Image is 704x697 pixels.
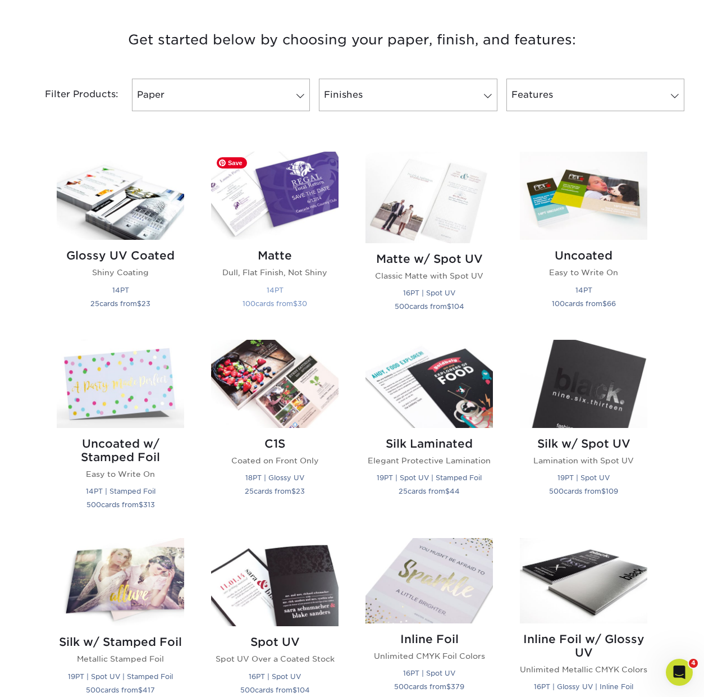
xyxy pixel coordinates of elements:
p: Classic Matte with Spot UV [365,270,493,281]
h2: Silk w/ Spot UV [520,437,647,450]
small: cards from [240,686,310,694]
p: Unlimited CMYK Foil Colors [365,650,493,662]
span: 23 [296,487,305,495]
h3: Get started below by choosing your paper, finish, and features: [24,15,680,65]
img: Uncoated Postcards [520,152,647,240]
small: cards from [395,302,464,311]
span: 4 [689,659,698,668]
small: cards from [90,299,150,308]
small: 16PT | Spot UV [249,672,301,681]
h2: Uncoated w/ Stamped Foil [57,437,184,464]
small: cards from [399,487,460,495]
iframe: Intercom live chat [666,659,693,686]
small: 14PT [112,286,129,294]
img: Silk Laminated Postcards [365,340,493,428]
small: cards from [394,682,464,691]
small: 16PT | Spot UV [403,669,455,677]
img: Silk w/ Stamped Foil Postcards [57,538,184,626]
small: 19PT | Spot UV | Stamped Foil [68,672,173,681]
span: 500 [395,302,409,311]
p: Shiny Coating [57,267,184,278]
a: Features [506,79,684,111]
h2: C1S [211,437,339,450]
a: Paper [132,79,310,111]
span: $ [292,686,297,694]
small: cards from [552,299,616,308]
span: 25 [90,299,99,308]
small: cards from [243,299,307,308]
span: $ [602,299,607,308]
small: 14PT | Stamped Foil [86,487,156,495]
span: 104 [297,686,310,694]
small: 19PT | Spot UV | Stamped Foil [377,473,482,482]
small: 19PT | Spot UV [557,473,610,482]
span: $ [138,686,143,694]
p: Elegant Protective Lamination [365,455,493,466]
h2: Matte [211,249,339,262]
img: Glossy UV Coated Postcards [57,152,184,240]
a: Glossy UV Coated Postcards Glossy UV Coated Shiny Coating 14PT 25cards from$23 [57,152,184,326]
a: Uncoated w/ Stamped Foil Postcards Uncoated w/ Stamped Foil Easy to Write On 14PT | Stamped Foil ... [57,340,184,525]
span: $ [139,500,143,509]
span: 25 [399,487,408,495]
span: 500 [394,682,409,691]
span: 500 [86,500,101,509]
span: 500 [549,487,564,495]
span: 104 [451,302,464,311]
span: 100 [243,299,255,308]
a: Matte Postcards Matte Dull, Flat Finish, Not Shiny 14PT 100cards from$30 [211,152,339,326]
small: 14PT [267,286,284,294]
span: 66 [607,299,616,308]
a: Silk Laminated Postcards Silk Laminated Elegant Protective Lamination 19PT | Spot UV | Stamped Fo... [365,340,493,525]
a: Uncoated Postcards Uncoated Easy to Write On 14PT 100cards from$66 [520,152,647,326]
small: cards from [86,500,155,509]
img: Matte Postcards [211,152,339,240]
span: 100 [552,299,565,308]
img: Inline Foil w/ Glossy UV Postcards [520,538,647,623]
p: Unlimited Metallic CMYK Colors [520,664,647,675]
p: Spot UV Over a Coated Stock [211,653,339,664]
img: Inline Foil Postcards [365,538,493,623]
img: Silk w/ Spot UV Postcards [520,340,647,428]
small: 14PT [575,286,592,294]
h2: Inline Foil w/ Glossy UV [520,632,647,659]
span: $ [601,487,606,495]
h2: Silk Laminated [365,437,493,450]
img: Matte w/ Spot UV Postcards [365,152,493,243]
small: cards from [549,487,618,495]
small: 16PT | Glossy UV | Inline Foil [534,682,633,691]
img: Spot UV Postcards [211,538,339,626]
span: 313 [143,500,155,509]
img: Uncoated w/ Stamped Foil Postcards [57,340,184,428]
a: Silk w/ Spot UV Postcards Silk w/ Spot UV Lamination with Spot UV 19PT | Spot UV 500cards from$109 [520,340,647,525]
span: 379 [451,682,464,691]
span: $ [445,487,450,495]
img: C1S Postcards [211,340,339,428]
h2: Inline Foil [365,632,493,646]
span: Save [217,157,247,168]
div: Filter Products: [15,79,127,111]
span: 109 [606,487,618,495]
span: 417 [143,686,155,694]
p: Dull, Flat Finish, Not Shiny [211,267,339,278]
span: 500 [240,686,255,694]
a: Matte w/ Spot UV Postcards Matte w/ Spot UV Classic Matte with Spot UV 16PT | Spot UV 500cards fr... [365,152,493,326]
span: 25 [245,487,254,495]
a: C1S Postcards C1S Coated on Front Only 18PT | Glossy UV 25cards from$23 [211,340,339,525]
h2: Silk w/ Stamped Foil [57,635,184,649]
span: 30 [298,299,307,308]
small: cards from [245,487,305,495]
h2: Spot UV [211,635,339,649]
span: $ [446,682,451,691]
small: 18PT | Glossy UV [245,473,304,482]
span: $ [293,299,298,308]
span: $ [291,487,296,495]
h2: Uncoated [520,249,647,262]
p: Coated on Front Only [211,455,339,466]
p: Easy to Write On [520,267,647,278]
span: $ [137,299,141,308]
p: Lamination with Spot UV [520,455,647,466]
span: 500 [86,686,100,694]
a: Finishes [319,79,497,111]
small: 16PT | Spot UV [403,289,455,297]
